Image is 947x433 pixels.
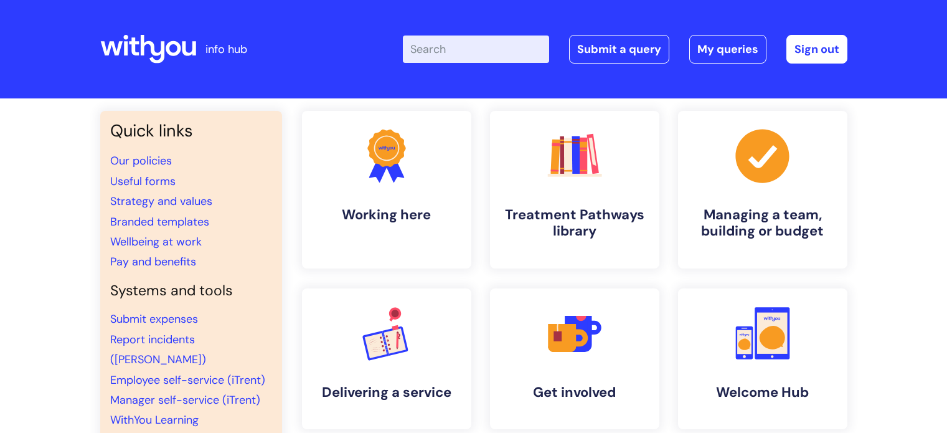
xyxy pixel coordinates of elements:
a: Managing a team, building or budget [678,111,847,269]
a: Delivering a service [302,288,471,429]
div: | - [403,35,847,64]
a: My queries [689,35,766,64]
h4: Working here [312,207,461,223]
a: Useful forms [110,174,176,189]
h4: Welcome Hub [688,384,837,401]
a: WithYou Learning [110,412,199,427]
a: Working here [302,111,471,269]
a: Pay and benefits [110,254,196,269]
input: Search [403,36,549,63]
a: Submit expenses [110,312,198,326]
a: Get involved [490,288,659,429]
h4: Delivering a service [312,384,461,401]
h4: Managing a team, building or budget [688,207,837,240]
h3: Quick links [110,121,272,141]
a: Submit a query [569,35,669,64]
h4: Get involved [500,384,649,401]
h4: Systems and tools [110,282,272,300]
a: Treatment Pathways library [490,111,659,269]
a: Sign out [786,35,847,64]
a: Manager self-service (iTrent) [110,393,260,407]
a: Branded templates [110,214,209,229]
a: Our policies [110,153,172,168]
a: Employee self-service (iTrent) [110,373,265,388]
p: info hub [205,39,247,59]
a: Strategy and values [110,194,212,209]
a: Report incidents ([PERSON_NAME]) [110,332,206,367]
h4: Treatment Pathways library [500,207,649,240]
a: Welcome Hub [678,288,847,429]
a: Wellbeing at work [110,234,202,249]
